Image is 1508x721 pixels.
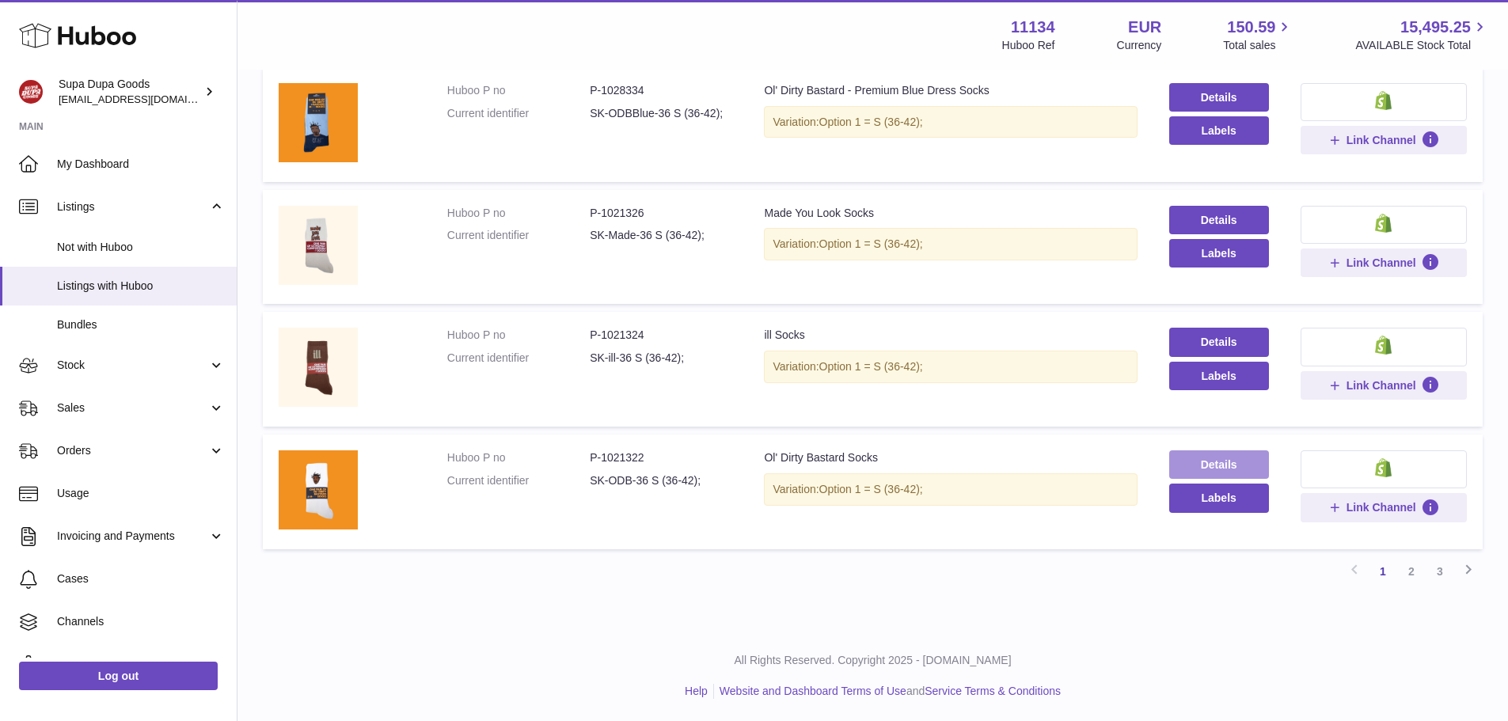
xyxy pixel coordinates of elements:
[1426,557,1454,586] a: 3
[1301,126,1467,154] button: Link Channel
[1369,557,1397,586] a: 1
[819,116,923,128] span: Option 1 = S (36-42);
[250,653,1495,668] p: All Rights Reserved. Copyright 2025 - [DOMAIN_NAME]
[1347,378,1416,393] span: Link Channel
[1169,450,1269,479] a: Details
[447,351,590,366] dt: Current identifier
[1301,371,1467,400] button: Link Channel
[1301,493,1467,522] button: Link Channel
[1347,256,1416,270] span: Link Channel
[447,228,590,243] dt: Current identifier
[1397,557,1426,586] a: 2
[1227,17,1275,38] span: 150.59
[1355,17,1489,53] a: 15,495.25 AVAILABLE Stock Total
[57,317,225,332] span: Bundles
[57,529,208,544] span: Invoicing and Payments
[925,685,1061,697] a: Service Terms & Conditions
[57,657,225,672] span: Settings
[1011,17,1055,38] strong: 11134
[1169,116,1269,145] button: Labels
[819,237,923,250] span: Option 1 = S (36-42);
[1169,362,1269,390] button: Labels
[1169,83,1269,112] a: Details
[1128,17,1161,38] strong: EUR
[819,483,923,495] span: Option 1 = S (36-42);
[1169,206,1269,234] a: Details
[1223,38,1293,53] span: Total sales
[279,450,358,529] img: Ol' Dirty Bastard Socks
[279,206,358,285] img: Made You Look Socks
[764,228,1137,260] div: Variation:
[1169,484,1269,512] button: Labels
[447,328,590,343] dt: Huboo P no
[57,358,208,373] span: Stock
[57,400,208,416] span: Sales
[19,80,43,104] img: internalAdmin-11134@internal.huboo.com
[59,93,233,105] span: [EMAIL_ADDRESS][DOMAIN_NAME]
[720,685,906,697] a: Website and Dashboard Terms of Use
[59,77,201,107] div: Supa Dupa Goods
[764,106,1137,139] div: Variation:
[1375,91,1392,110] img: shopify-small.png
[57,614,225,629] span: Channels
[1400,17,1471,38] span: 15,495.25
[590,83,732,98] dd: P-1028334
[279,328,358,407] img: ill Socks
[57,199,208,214] span: Listings
[590,228,732,243] dd: SK-Made-36 S (36-42);
[1375,214,1392,233] img: shopify-small.png
[447,450,590,465] dt: Huboo P no
[19,662,218,690] a: Log out
[764,83,1137,98] div: Ol' Dirty Bastard - Premium Blue Dress Socks
[447,206,590,221] dt: Huboo P no
[590,351,732,366] dd: SK-ill-36 S (36-42);
[1355,38,1489,53] span: AVAILABLE Stock Total
[685,685,708,697] a: Help
[1117,38,1162,53] div: Currency
[1375,336,1392,355] img: shopify-small.png
[279,83,358,162] img: Ol' Dirty Bastard - Premium Blue Dress Socks
[57,443,208,458] span: Orders
[57,279,225,294] span: Listings with Huboo
[1301,249,1467,277] button: Link Channel
[764,351,1137,383] div: Variation:
[1169,239,1269,268] button: Labels
[57,486,225,501] span: Usage
[764,473,1137,506] div: Variation:
[447,106,590,121] dt: Current identifier
[590,328,732,343] dd: P-1021324
[590,206,732,221] dd: P-1021326
[590,106,732,121] dd: SK-ODBBlue-36 S (36-42);
[1347,500,1416,514] span: Link Channel
[1169,328,1269,356] a: Details
[57,157,225,172] span: My Dashboard
[1223,17,1293,53] a: 150.59 Total sales
[447,83,590,98] dt: Huboo P no
[57,240,225,255] span: Not with Huboo
[447,473,590,488] dt: Current identifier
[590,473,732,488] dd: SK-ODB-36 S (36-42);
[1375,458,1392,477] img: shopify-small.png
[819,360,923,373] span: Option 1 = S (36-42);
[590,450,732,465] dd: P-1021322
[764,450,1137,465] div: Ol' Dirty Bastard Socks
[764,206,1137,221] div: Made You Look Socks
[714,684,1061,699] li: and
[764,328,1137,343] div: ill Socks
[1347,133,1416,147] span: Link Channel
[57,571,225,586] span: Cases
[1002,38,1055,53] div: Huboo Ref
